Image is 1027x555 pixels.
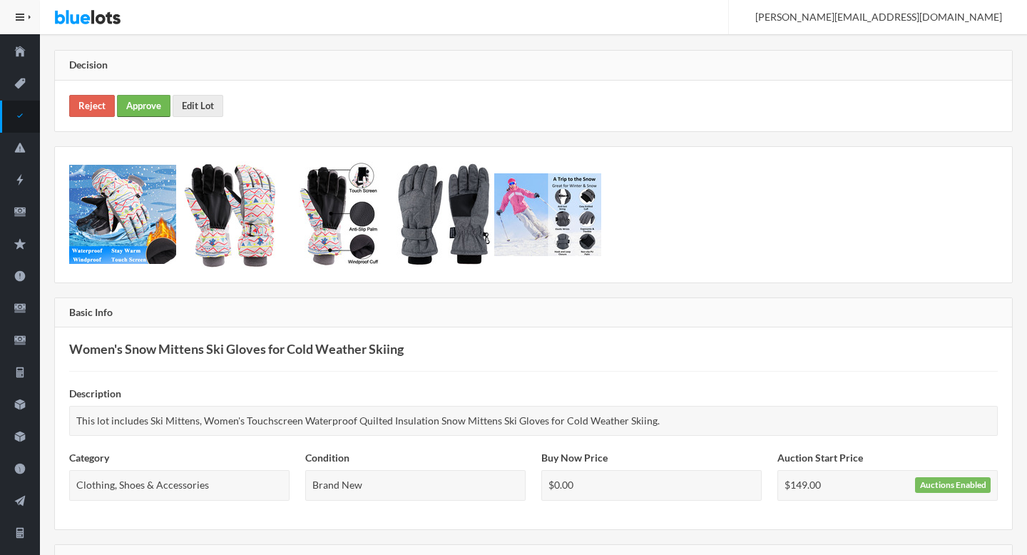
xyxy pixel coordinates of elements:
label: Description [69,386,121,402]
img: c9e97e0a-e291-4f9b-b41c-ca14d306b507-1727662623.jpg [178,161,285,268]
h3: Women's Snow Mittens Ski Gloves for Cold Weather Skiing [69,342,998,357]
div: $0.00 [541,470,762,501]
img: b7c67d77-9cd6-48eb-a752-a456c42a7f3d-1752809847.jpg [494,173,601,256]
a: Approve [117,95,170,117]
div: Basic Info [55,298,1012,328]
img: aa2499ba-db80-494c-b5fe-f60602a395a9-1727662622.jpg [69,165,176,264]
div: Clothing, Shoes & Accessories [69,470,290,501]
div: Decision [55,51,1012,81]
a: Edit Lot [173,95,223,117]
div: $149.00 [777,470,998,501]
a: Reject [69,95,115,117]
div: Auctions Enabled [915,477,991,493]
label: Condition [305,450,349,467]
img: d82bc75c-0e88-444a-82a0-f0bdf821b91c-1727662624.jpg [397,161,492,268]
img: 37184a1e-70a2-43f8-b35e-ad6bfb0b0c72-1727662623.jpg [287,161,394,268]
span: [PERSON_NAME][EMAIL_ADDRESS][DOMAIN_NAME] [740,11,1002,23]
div: This lot includes Ski Mittens, Women's Touchscreen Waterproof Quilted Insulation Snow Mittens Ski... [69,406,998,437]
label: Category [69,450,109,467]
div: Brand New [305,470,526,501]
label: Auction Start Price [777,450,863,467]
label: Buy Now Price [541,450,608,467]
